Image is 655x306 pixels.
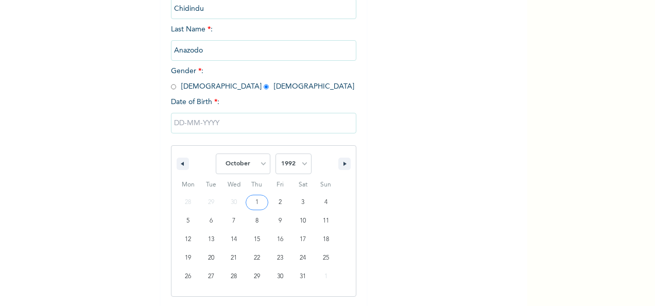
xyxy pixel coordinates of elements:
button: 11 [314,212,337,230]
span: 14 [231,230,237,249]
button: 19 [177,249,200,267]
button: 13 [200,230,223,249]
button: 21 [222,249,246,267]
span: 29 [254,267,260,286]
span: 2 [279,193,282,212]
span: Sat [291,177,315,193]
button: 12 [177,230,200,249]
button: 28 [222,267,246,286]
button: 14 [222,230,246,249]
button: 29 [246,267,269,286]
button: 4 [314,193,337,212]
button: 31 [291,267,315,286]
span: 13 [208,230,214,249]
button: 23 [268,249,291,267]
span: 20 [208,249,214,267]
span: 17 [300,230,306,249]
span: 25 [323,249,329,267]
span: 19 [185,249,191,267]
span: 4 [324,193,327,212]
button: 8 [246,212,269,230]
span: 7 [232,212,235,230]
span: 28 [231,267,237,286]
span: 5 [186,212,189,230]
button: 3 [291,193,315,212]
button: 18 [314,230,337,249]
span: 30 [277,267,283,286]
input: Enter your last name [171,40,356,61]
button: 20 [200,249,223,267]
button: 9 [268,212,291,230]
span: Mon [177,177,200,193]
span: 12 [185,230,191,249]
button: 25 [314,249,337,267]
button: 24 [291,249,315,267]
button: 6 [200,212,223,230]
span: Gender : [DEMOGRAPHIC_DATA] [DEMOGRAPHIC_DATA] [171,67,354,90]
span: 3 [301,193,304,212]
button: 22 [246,249,269,267]
span: Sun [314,177,337,193]
span: 31 [300,267,306,286]
span: 8 [255,212,258,230]
span: 6 [210,212,213,230]
button: 1 [246,193,269,212]
span: 15 [254,230,260,249]
button: 17 [291,230,315,249]
input: DD-MM-YYYY [171,113,356,133]
button: 5 [177,212,200,230]
button: 15 [246,230,269,249]
span: 1 [255,193,258,212]
button: 30 [268,267,291,286]
span: Date of Birth : [171,97,219,108]
button: 10 [291,212,315,230]
button: 26 [177,267,200,286]
span: 10 [300,212,306,230]
span: 26 [185,267,191,286]
span: Last Name : [171,26,356,54]
button: 7 [222,212,246,230]
span: Tue [200,177,223,193]
span: 18 [323,230,329,249]
span: 23 [277,249,283,267]
button: 27 [200,267,223,286]
span: 24 [300,249,306,267]
span: 11 [323,212,329,230]
span: 9 [279,212,282,230]
span: Wed [222,177,246,193]
button: 2 [268,193,291,212]
span: 21 [231,249,237,267]
span: 16 [277,230,283,249]
button: 16 [268,230,291,249]
span: Thu [246,177,269,193]
span: 22 [254,249,260,267]
span: 27 [208,267,214,286]
span: Fri [268,177,291,193]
